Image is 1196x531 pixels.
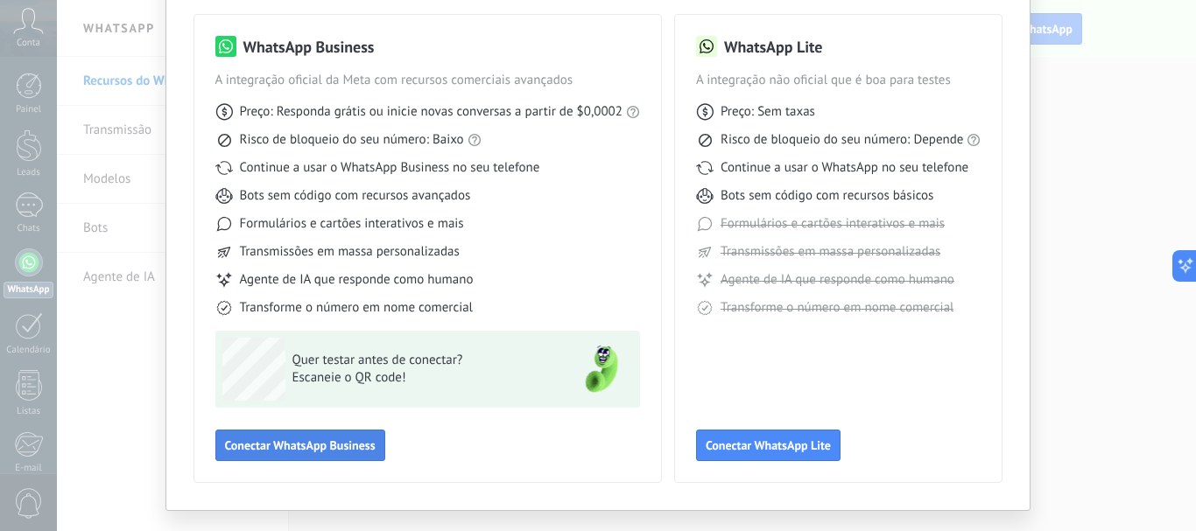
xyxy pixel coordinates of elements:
span: Quer testar antes de conectar? [292,352,548,369]
span: Risco de bloqueio do seu número: Baixo [240,131,464,149]
span: Risco de bloqueio do seu número: Depende [721,131,964,149]
span: A integração não oficial que é boa para testes [696,72,981,89]
span: Transmissões em massa personalizadas [721,243,940,261]
span: Agente de IA que responde como humano [721,271,954,289]
span: Formulários e cartões interativos e mais [721,215,945,233]
span: Continue a usar o WhatsApp no seu telefone [721,159,968,177]
span: Continue a usar o WhatsApp Business no seu telefone [240,159,540,177]
span: Preço: Sem taxas [721,103,815,121]
span: Transforme o número em nome comercial [721,299,953,317]
button: Conectar WhatsApp Lite [696,430,841,461]
h3: WhatsApp Business [243,36,375,58]
span: Preço: Responda grátis ou inicie novas conversas a partir de $0,0002 [240,103,623,121]
span: Escaneie o QR code! [292,369,548,387]
span: Conectar WhatsApp Lite [706,439,831,451]
span: Transforme o número em nome comercial [240,299,473,317]
span: A integração oficial da Meta com recursos comerciais avançados [215,72,640,89]
button: Conectar WhatsApp Business [215,430,385,461]
span: Conectar WhatsApp Business [225,439,376,451]
img: green-phone.png [570,338,633,401]
h3: WhatsApp Lite [724,36,822,58]
span: Transmissões em massa personalizadas [240,243,460,261]
span: Bots sem código com recursos básicos [721,187,933,205]
span: Agente de IA que responde como humano [240,271,474,289]
span: Bots sem código com recursos avançados [240,187,471,205]
span: Formulários e cartões interativos e mais [240,215,464,233]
